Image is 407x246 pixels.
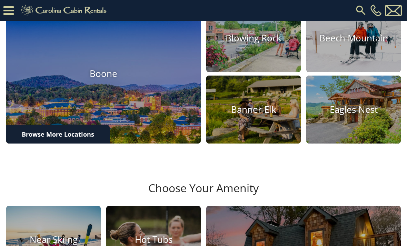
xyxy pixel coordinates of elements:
a: [PHONE_NUMBER] [369,4,383,16]
h3: Choose Your Amenity [5,181,402,206]
h4: Blowing Rock [206,33,301,43]
a: Beech Mountain [306,4,401,72]
h4: Near Skiing [6,235,101,245]
h4: Hot Tubs [106,235,201,245]
a: Boone [6,4,201,144]
img: Khaki-logo.png [17,3,112,17]
a: Banner Elk [206,76,301,144]
h4: Boone [6,69,201,79]
h4: Eagles Nest [306,104,401,115]
h4: Banner Elk [206,104,301,115]
a: Eagles Nest [306,76,401,144]
img: search-regular.svg [355,4,367,17]
a: Blowing Rock [206,4,301,72]
h4: Beech Mountain [306,33,401,43]
a: Browse More Locations [6,125,110,144]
